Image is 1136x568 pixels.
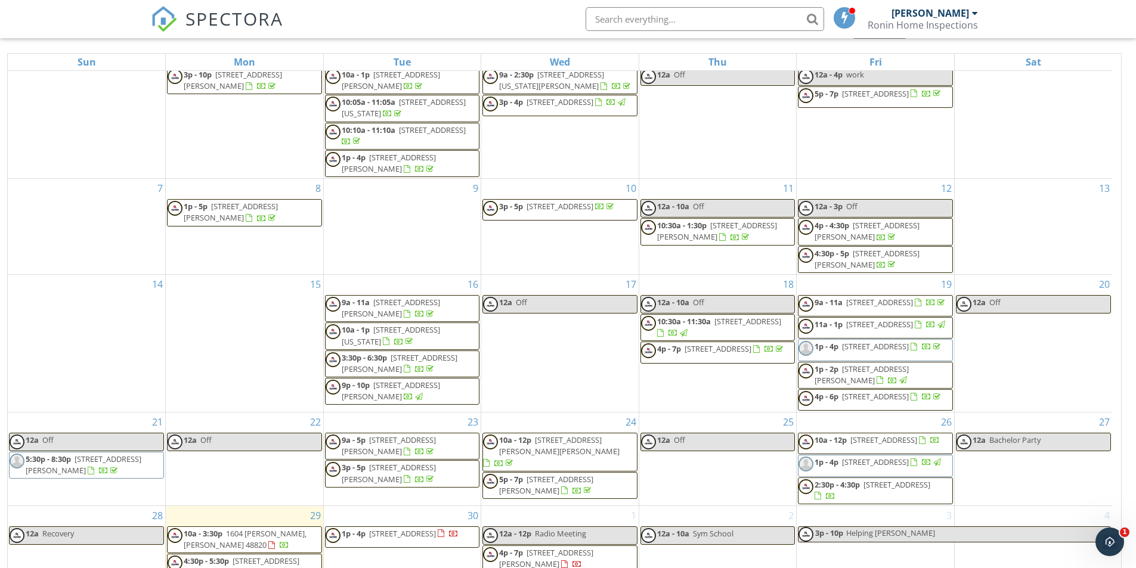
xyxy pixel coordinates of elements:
td: Go to September 12, 2025 [797,179,955,275]
td: Go to September 9, 2025 [323,179,481,275]
img: ronin_logo.jpg [798,201,813,216]
span: [STREET_ADDRESS][PERSON_NAME] [184,201,278,223]
a: 5:30p - 8:30p [STREET_ADDRESS][PERSON_NAME] [26,454,141,476]
a: 3:30p - 6:30p [STREET_ADDRESS][PERSON_NAME] [325,350,480,377]
a: 10:10a - 11:10a [STREET_ADDRESS] [325,123,480,150]
img: ronin_logo.jpg [483,434,498,449]
span: [STREET_ADDRESS] [369,528,436,539]
span: 11a - 1p [815,319,843,330]
a: 10:30a - 1:30p [STREET_ADDRESS][PERSON_NAME] [657,220,777,242]
a: 1p - 4p [STREET_ADDRESS] [815,457,943,467]
a: 4p - 4:30p [STREET_ADDRESS][PERSON_NAME] [798,218,953,245]
a: 4p - 6p [STREET_ADDRESS] [815,391,943,402]
img: ronin_logo.jpg [798,88,813,103]
img: default-user-f0147aede5fd5fa78ca7ade42f37bd4542148d508eef1c3d3ea960f66861d68b.jpg [798,341,813,356]
span: [STREET_ADDRESS][PERSON_NAME] [342,462,436,484]
td: Go to September 1, 2025 [166,47,324,179]
span: 1p - 4p [815,457,838,467]
img: ronin_logo.jpg [326,352,341,367]
a: Thursday [706,54,729,70]
input: Search everything... [586,7,824,31]
span: [STREET_ADDRESS][PERSON_NAME][PERSON_NAME] [499,434,620,457]
img: ronin_logo.jpg [326,380,341,395]
span: [STREET_ADDRESS][PERSON_NAME] [26,454,141,476]
span: [STREET_ADDRESS][PERSON_NAME] [184,69,282,91]
img: ronin_logo.jpg [168,201,182,216]
span: Radio Meeting [535,528,586,539]
td: Go to September 3, 2025 [481,47,639,179]
a: Go to September 19, 2025 [939,275,954,294]
img: ronin_logo.jpg [798,527,813,542]
a: 10a - 12p [STREET_ADDRESS][PERSON_NAME][PERSON_NAME] [483,434,620,468]
a: 10a - 12p [STREET_ADDRESS] [798,433,953,454]
img: ronin_logo.jpg [798,69,813,84]
span: 10a - 1p [342,69,370,80]
a: 10:10a - 11:10a [STREET_ADDRESS] [342,125,466,147]
span: Off [42,434,54,445]
img: ronin_logo.jpg [957,297,971,312]
a: 9a - 5p [STREET_ADDRESS][PERSON_NAME] [342,434,436,457]
a: Go to September 9, 2025 [471,179,481,198]
a: 4:30p - 5p [STREET_ADDRESS][PERSON_NAME] [798,246,953,273]
td: Go to September 18, 2025 [639,275,797,412]
img: ronin_logo.jpg [326,297,341,312]
span: [STREET_ADDRESS][PERSON_NAME] [815,364,909,386]
a: Go to September 18, 2025 [781,275,796,294]
img: ronin_logo.jpg [641,220,656,235]
a: 5:30p - 8:30p [STREET_ADDRESS][PERSON_NAME] [9,452,164,479]
span: 10a - 12p [815,434,847,445]
a: Go to September 30, 2025 [465,506,481,525]
img: ronin_logo.jpg [326,152,341,167]
a: Go to September 25, 2025 [781,412,796,432]
td: Go to September 27, 2025 [954,412,1112,506]
span: 1 [1120,527,1129,537]
td: Go to September 17, 2025 [481,275,639,412]
a: Go to September 26, 2025 [939,412,954,432]
img: ronin_logo.jpg [483,297,498,312]
a: 3:30p - 6:30p [STREET_ADDRESS][PERSON_NAME] [342,352,457,374]
td: Go to September 26, 2025 [797,412,955,506]
a: 10a - 1p [STREET_ADDRESS][US_STATE] [342,324,440,346]
a: 10:30a - 1:30p [STREET_ADDRESS][PERSON_NAME] [640,218,795,245]
a: 4p - 6p [STREET_ADDRESS] [798,389,953,411]
img: ronin_logo.jpg [798,434,813,449]
img: ronin_logo.jpg [483,547,498,562]
a: 1p - 4p [STREET_ADDRESS][PERSON_NAME] [342,152,436,174]
span: 10:10a - 11:10a [342,125,395,135]
a: 4p - 7p [STREET_ADDRESS] [640,342,795,363]
td: Go to September 25, 2025 [639,412,797,506]
a: Go to September 21, 2025 [150,412,165,432]
img: ronin_logo.jpg [798,319,813,334]
span: 10a - 1p [342,324,370,335]
span: [STREET_ADDRESS][PERSON_NAME] [815,248,920,270]
span: 9a - 11a [815,297,843,308]
img: ronin_logo.jpg [641,434,656,449]
img: ronin_logo.jpg [10,528,24,543]
span: 5p - 7p [815,88,838,99]
span: Off [693,297,704,308]
td: Go to September 11, 2025 [639,179,797,275]
a: Go to September 14, 2025 [150,275,165,294]
a: 3p - 5p [STREET_ADDRESS] [482,199,637,221]
img: ronin_logo.jpg [798,479,813,494]
a: 10a - 1p [STREET_ADDRESS][PERSON_NAME] [342,69,440,91]
img: ronin_logo.jpg [483,528,498,543]
a: Go to October 3, 2025 [944,506,954,525]
a: 11a - 1p [STREET_ADDRESS] [798,317,953,339]
span: 12a - 12p [499,528,531,539]
span: [STREET_ADDRESS] [846,319,913,330]
a: 3p - 4p [STREET_ADDRESS] [482,95,637,116]
img: ronin_logo.jpg [483,69,498,84]
a: Go to September 29, 2025 [308,506,323,525]
span: [STREET_ADDRESS][US_STATE][PERSON_NAME] [499,69,604,91]
td: Go to September 14, 2025 [8,275,166,412]
span: 12a - 10a [657,528,689,539]
span: [STREET_ADDRESS][PERSON_NAME] [342,297,440,319]
span: [STREET_ADDRESS][PERSON_NAME] [342,380,440,402]
span: 10a - 12p [499,434,531,445]
span: 1604 [PERSON_NAME], [PERSON_NAME] 48820 [184,528,307,550]
a: Go to September 16, 2025 [465,275,481,294]
a: Monday [231,54,258,70]
span: 12a - 10a [657,201,689,212]
span: [STREET_ADDRESS] [846,297,913,308]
